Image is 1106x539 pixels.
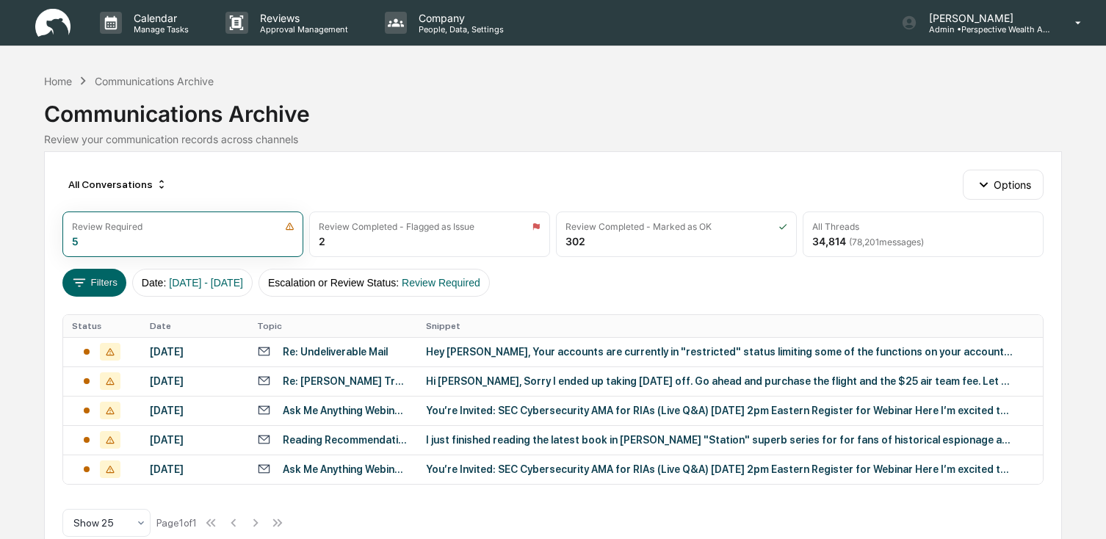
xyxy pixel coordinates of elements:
div: Home [44,75,72,87]
th: Date [141,315,249,337]
div: Hi [PERSON_NAME], Sorry I ended up taking [DATE] off. Go ahead and purchase the flight and the $2... [426,375,1013,387]
th: Status [63,315,140,337]
p: Company [407,12,511,24]
th: Topic [248,315,417,337]
div: Communications Archive [95,75,214,87]
div: [DATE] [150,346,240,358]
div: 302 [565,235,585,247]
iframe: Open customer support [1059,491,1099,530]
img: icon [285,222,294,231]
img: logo [35,9,71,37]
div: Review your communication records across channels [44,133,1062,145]
div: [DATE] [150,434,240,446]
span: Review Required [402,277,480,289]
div: You’re Invited: SEC Cybersecurity AMA for RIAs (Live Q&A) [DATE] 2pm Eastern Register for Webinar... [426,463,1013,475]
div: You’re Invited: SEC Cybersecurity AMA for RIAs (Live Q&A) [DATE] 2pm Eastern Register for Webinar... [426,405,1013,416]
button: Options [963,170,1043,199]
button: Date:[DATE] - [DATE] [132,269,253,297]
div: [DATE] [150,463,240,475]
div: 5 [72,235,79,247]
div: [DATE] [150,375,240,387]
p: People, Data, Settings [407,24,511,35]
button: Escalation or Review Status:Review Required [259,269,490,297]
p: Manage Tasks [122,24,196,35]
p: [PERSON_NAME] [917,12,1054,24]
span: ( 78,201 messages) [849,236,924,247]
div: Ask Me Anything Webinar | SEC Cybersecurity Compliance RIAs (Live Q&A) [283,463,408,475]
img: icon [532,222,541,231]
div: Re: Undeliverable Mail [283,346,388,358]
p: Calendar [122,12,196,24]
span: [DATE] - [DATE] [169,277,243,289]
img: icon [778,222,787,231]
div: Review Completed - Flagged as Issue [319,221,474,232]
div: 2 [319,235,325,247]
div: Page 1 of 1 [156,517,197,529]
div: I just finished reading the latest book in [PERSON_NAME] "Station" superb series for for fans of ... [426,434,1013,446]
div: 34,814 [812,235,924,247]
th: Snippet [417,315,1043,337]
div: Hey [PERSON_NAME], Your accounts are currently in "restricted" status limiting some of the functi... [426,346,1013,358]
button: Filters [62,269,126,297]
div: All Threads [812,221,859,232]
div: Re: [PERSON_NAME] Travel [DATE]-[DATE] [283,375,408,387]
p: Admin • Perspective Wealth Advisors [917,24,1054,35]
div: All Conversations [62,173,173,196]
p: Reviews [248,12,355,24]
div: [DATE] [150,405,240,416]
div: Communications Archive [44,89,1062,127]
div: Reading Recommendations: [PERSON_NAME] "Station" book series [283,434,408,446]
p: Approval Management [248,24,355,35]
div: Review Required [72,221,142,232]
div: Ask Me Anything Webinar | SEC Cybersecurity Compliance RIAs (Live Q&A) [283,405,408,416]
div: Review Completed - Marked as OK [565,221,712,232]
